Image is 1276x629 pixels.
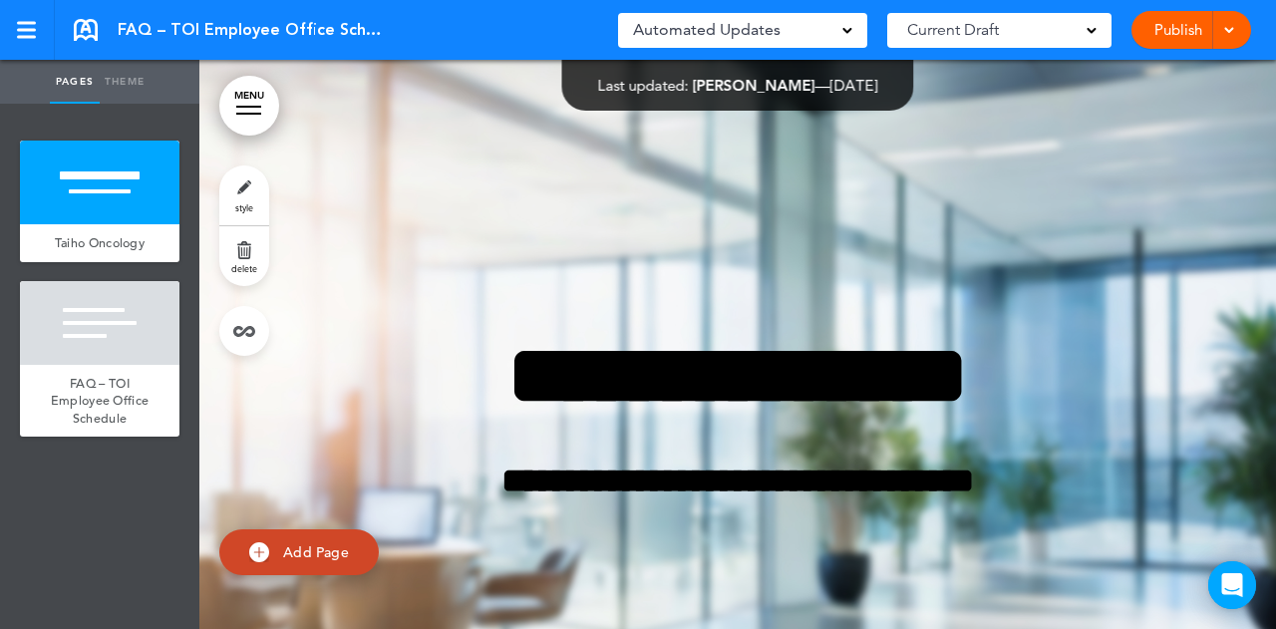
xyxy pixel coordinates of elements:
span: style [235,201,253,213]
a: Taiho Oncology [20,224,179,262]
a: Add Page [219,529,379,576]
a: Pages [50,60,100,104]
span: [DATE] [830,76,878,95]
span: Automated Updates [633,16,781,44]
a: style [219,165,269,225]
span: Current Draft [907,16,999,44]
img: add.svg [249,542,269,562]
span: Add Page [283,543,349,561]
a: Publish [1146,11,1209,49]
span: FAQ – TOI Employee Office Schedule [118,19,387,41]
span: Taiho Oncology [55,234,145,251]
span: delete [231,262,257,274]
div: Open Intercom Messenger [1208,561,1256,609]
a: MENU [219,76,279,136]
div: — [598,78,878,93]
span: [PERSON_NAME] [693,76,815,95]
span: Last updated: [598,76,689,95]
a: FAQ – TOI Employee Office Schedule [20,365,179,438]
span: FAQ – TOI Employee Office Schedule [51,375,150,427]
a: Theme [100,60,150,104]
a: delete [219,226,269,286]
